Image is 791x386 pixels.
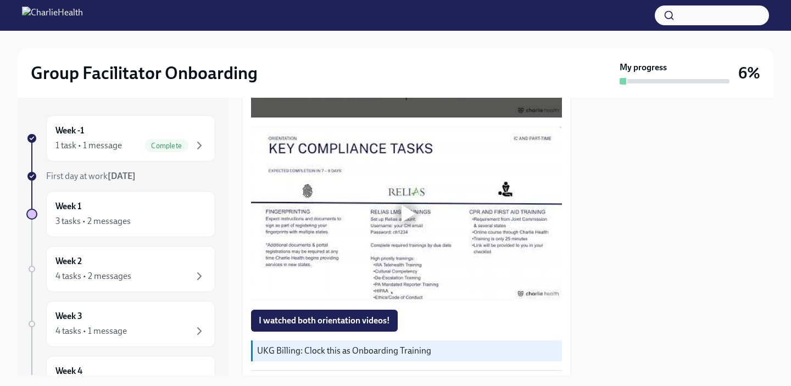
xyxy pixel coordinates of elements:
[55,139,122,152] div: 1 task • 1 message
[144,142,188,150] span: Complete
[26,246,215,292] a: Week 24 tasks • 2 messages
[108,171,136,181] strong: [DATE]
[620,61,667,74] strong: My progress
[26,191,215,237] a: Week 13 tasks • 2 messages
[55,270,131,282] div: 4 tasks • 2 messages
[46,171,136,181] span: First day at work
[55,325,127,337] div: 4 tasks • 1 message
[259,315,390,326] span: I watched both orientation videos!
[31,62,258,84] h2: Group Facilitator Onboarding
[251,310,398,332] button: I watched both orientation videos!
[55,200,81,212] h6: Week 1
[55,255,82,267] h6: Week 2
[55,215,131,227] div: 3 tasks • 2 messages
[55,310,82,322] h6: Week 3
[26,170,215,182] a: First day at work[DATE]
[257,345,558,357] p: UKG Billing: Clock this as Onboarding Training
[55,125,84,137] h6: Week -1
[738,63,760,83] h3: 6%
[22,7,83,24] img: CharlieHealth
[26,115,215,161] a: Week -11 task • 1 messageComplete
[55,365,82,377] h6: Week 4
[26,301,215,347] a: Week 34 tasks • 1 message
